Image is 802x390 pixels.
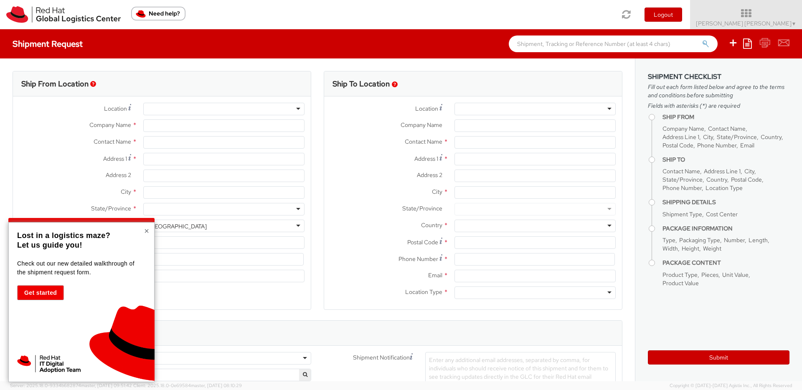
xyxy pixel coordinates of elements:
[648,83,789,99] span: Fill out each form listed below and agree to the terms and conditions before submitting
[662,142,693,149] span: Postal Code
[792,20,797,27] span: ▼
[724,236,745,244] span: Number
[432,188,442,195] span: City
[89,121,131,129] span: Company Name
[717,133,757,141] span: State/Province
[662,167,700,175] span: Contact Name
[414,155,438,162] span: Address 1
[682,245,699,252] span: Height
[405,138,442,145] span: Contact Name
[662,236,675,244] span: Type
[679,236,720,244] span: Packaging Type
[648,350,789,365] button: Submit
[662,184,702,192] span: Phone Number
[106,171,131,179] span: Address 2
[407,238,438,246] span: Postal Code
[749,236,768,244] span: Length
[398,255,438,263] span: Phone Number
[662,176,703,183] span: State/Province
[121,188,131,195] span: City
[133,382,242,388] span: Client: 2025.18.0-0e69584
[706,210,738,218] span: Cost Center
[401,121,442,129] span: Company Name
[91,205,131,212] span: State/Province
[103,155,127,162] span: Address 1
[191,382,242,388] span: master, [DATE] 08:10:29
[722,271,749,279] span: Unit Value
[708,125,746,132] span: Contact Name
[697,142,736,149] span: Phone Number
[706,184,743,192] span: Location Type
[648,101,789,110] span: Fields with asterisks (*) are required
[761,133,782,141] span: Country
[662,157,789,163] h4: Ship To
[402,205,442,212] span: State/Province
[10,382,132,388] span: Server: 2025.18.0-9334b682874
[662,210,702,218] span: Shipment Type
[415,105,438,112] span: Location
[662,133,699,141] span: Address Line 1
[332,80,390,88] h3: Ship To Location
[94,138,131,145] span: Contact Name
[17,231,110,240] strong: Lost in a logistics maze?
[662,279,699,287] span: Product Value
[662,245,678,252] span: Width
[662,260,789,266] h4: Package Content
[662,114,789,120] h4: Ship From
[648,73,789,81] h3: Shipment Checklist
[740,142,754,149] span: Email
[744,167,754,175] span: City
[17,259,144,277] p: Check out our new detailed walkthrough of the shipment request form.
[703,133,713,141] span: City
[131,7,185,20] button: Need help?
[701,271,718,279] span: Pieces
[104,105,127,112] span: Location
[405,288,442,296] span: Location Type
[17,285,64,300] button: Get started
[662,125,704,132] span: Company Name
[662,225,789,232] h4: Package Information
[645,8,682,22] button: Logout
[703,245,721,252] span: Weight
[17,241,82,249] strong: Let us guide you!
[670,382,792,389] span: Copyright © [DATE]-[DATE] Agistix Inc., All Rights Reserved
[429,356,608,389] span: Enter any additional email addresses, separated by comma, for individuals who should receive noti...
[696,20,797,27] span: [PERSON_NAME] [PERSON_NAME]
[704,167,741,175] span: Address Line 1
[144,227,149,235] button: Close
[81,382,132,388] span: master, [DATE] 09:51:42
[6,6,121,23] img: rh-logistics-00dfa346123c4ec078e1.svg
[731,176,762,183] span: Postal Code
[21,80,89,88] h3: Ship From Location
[148,222,207,230] div: [GEOGRAPHIC_DATA]
[428,271,442,279] span: Email
[509,35,718,52] input: Shipment, Tracking or Reference Number (at least 4 chars)
[353,353,410,362] span: Shipment Notification
[417,171,442,179] span: Address 2
[13,39,83,48] h4: Shipment Request
[662,271,698,279] span: Product Type
[662,199,789,205] h4: Shipping Details
[421,221,442,229] span: Country
[706,176,727,183] span: Country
